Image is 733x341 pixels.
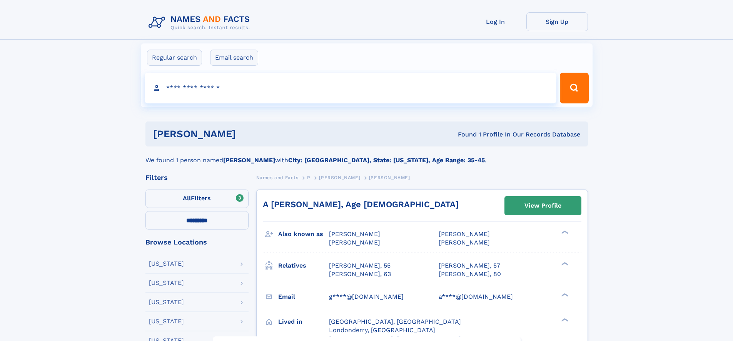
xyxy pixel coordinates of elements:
[149,261,184,267] div: [US_STATE]
[149,318,184,324] div: [US_STATE]
[256,173,299,182] a: Names and Facts
[560,73,588,103] button: Search Button
[145,239,249,246] div: Browse Locations
[329,326,435,334] span: Londonderry, [GEOGRAPHIC_DATA]
[149,280,184,286] div: [US_STATE]
[145,174,249,181] div: Filters
[319,173,360,182] a: [PERSON_NAME]
[524,197,561,215] div: View Profile
[145,12,256,33] img: Logo Names and Facts
[465,12,526,31] a: Log In
[307,175,311,180] span: P
[329,261,391,270] a: [PERSON_NAME], 55
[278,290,329,303] h3: Email
[153,129,347,139] h1: [PERSON_NAME]
[329,318,461,325] span: [GEOGRAPHIC_DATA], [GEOGRAPHIC_DATA]
[559,230,569,235] div: ❯
[329,270,391,278] a: [PERSON_NAME], 63
[278,315,329,328] h3: Lived in
[439,239,490,246] span: [PERSON_NAME]
[439,230,490,238] span: [PERSON_NAME]
[559,292,569,297] div: ❯
[439,261,500,270] a: [PERSON_NAME], 57
[288,156,485,164] b: City: [GEOGRAPHIC_DATA], State: [US_STATE], Age Range: 35-45
[183,195,191,202] span: All
[223,156,275,164] b: [PERSON_NAME]
[319,175,360,180] span: [PERSON_NAME]
[347,130,580,139] div: Found 1 Profile In Our Records Database
[307,173,311,182] a: P
[369,175,410,180] span: [PERSON_NAME]
[439,270,501,278] a: [PERSON_NAME], 80
[505,196,581,215] a: View Profile
[526,12,588,31] a: Sign Up
[559,317,569,322] div: ❯
[329,239,380,246] span: [PERSON_NAME]
[147,50,202,66] label: Regular search
[559,261,569,266] div: ❯
[145,190,249,208] label: Filters
[145,146,588,165] div: We found 1 person named with .
[329,230,380,238] span: [PERSON_NAME]
[278,259,329,272] h3: Relatives
[263,200,459,209] a: A [PERSON_NAME], Age [DEMOGRAPHIC_DATA]
[145,73,557,103] input: search input
[278,228,329,241] h3: Also known as
[149,299,184,305] div: [US_STATE]
[210,50,258,66] label: Email search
